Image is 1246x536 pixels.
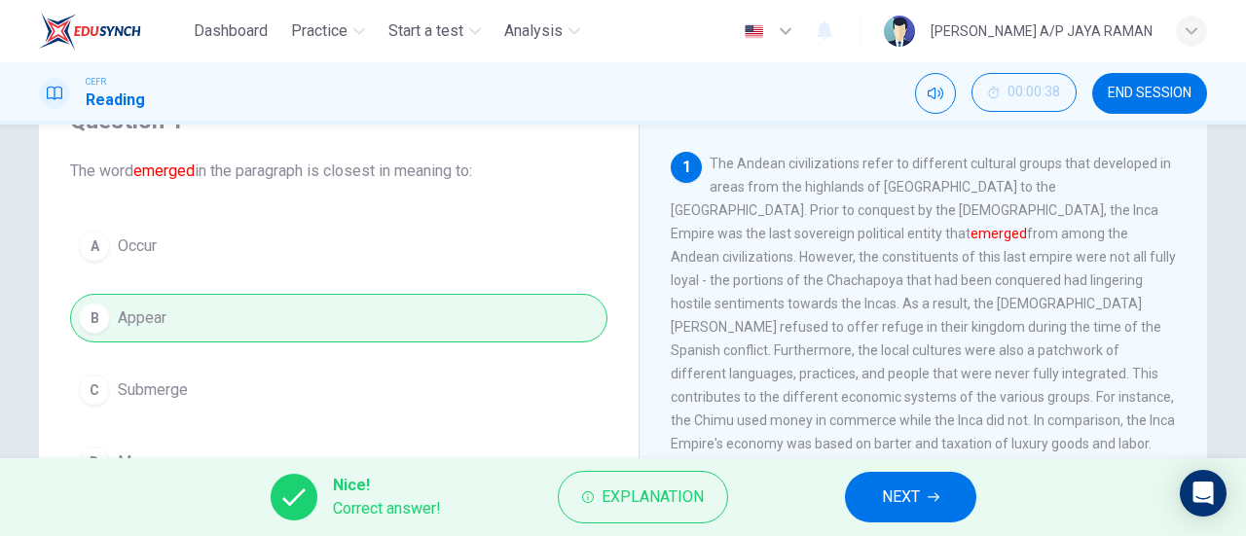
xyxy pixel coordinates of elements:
div: 1 [671,152,702,183]
span: Correct answer! [333,497,441,520]
span: Analysis [504,19,563,43]
img: EduSynch logo [39,12,141,51]
span: Practice [291,19,348,43]
button: Dashboard [186,14,275,49]
div: [PERSON_NAME] A/P JAYA RAMAN [931,19,1153,43]
div: Mute [915,73,956,114]
span: CEFR [86,75,106,89]
button: Explanation [558,471,728,523]
span: Start a test [388,19,463,43]
span: The word in the paragraph is closest in meaning to: [70,160,607,183]
button: 00:00:38 [971,73,1077,112]
span: NEXT [882,483,920,511]
span: END SESSION [1108,86,1191,101]
font: emerged [971,226,1027,241]
button: END SESSION [1092,73,1207,114]
span: Nice! [333,474,441,497]
button: Practice [283,14,373,49]
h1: Reading [86,89,145,112]
span: Dashboard [194,19,268,43]
div: Open Intercom Messenger [1180,470,1227,517]
button: Analysis [496,14,588,49]
img: en [742,24,766,39]
button: Start a test [381,14,489,49]
button: NEXT [845,472,976,522]
div: Hide [971,73,1077,114]
span: Explanation [602,483,704,511]
img: Profile picture [884,16,915,47]
a: EduSynch logo [39,12,186,51]
font: emerged [133,161,195,180]
span: 00:00:38 [1008,85,1060,100]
